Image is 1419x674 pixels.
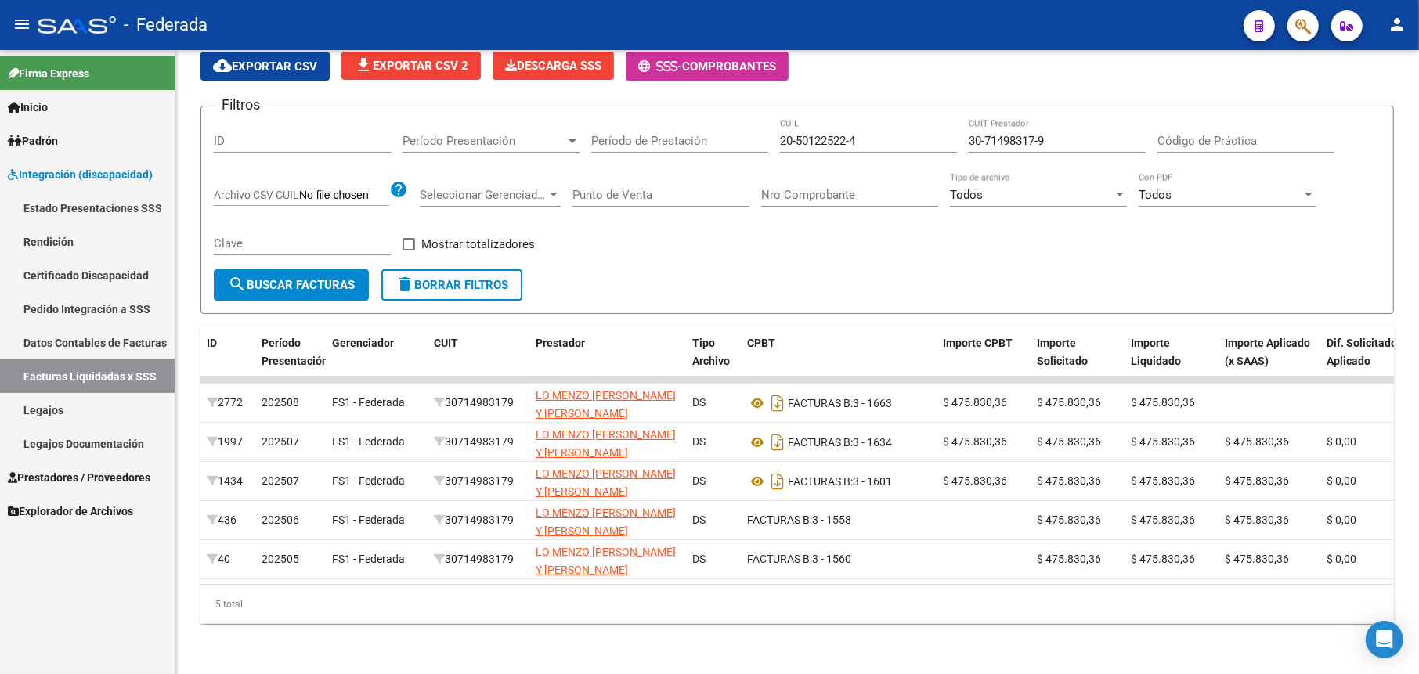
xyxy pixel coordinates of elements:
[1225,514,1289,526] span: $ 475.830,36
[228,278,355,292] span: Buscar Facturas
[626,52,789,81] button: -Comprobantes
[1225,435,1289,448] span: $ 475.830,36
[747,469,930,494] div: 3 - 1601
[434,550,523,568] div: 30714983179
[207,472,249,490] div: 1434
[262,553,299,565] span: 202505
[943,396,1007,409] span: $ 475.830,36
[262,435,299,448] span: 202507
[332,474,405,487] span: FS1 - Federada
[262,337,328,367] span: Período Presentación
[1225,474,1289,487] span: $ 475.830,36
[341,52,481,80] button: Exportar CSV 2
[213,59,317,74] span: Exportar CSV
[747,430,930,455] div: 3 - 1634
[1125,326,1219,395] datatable-header-cell: Importe Liquidado
[8,503,133,520] span: Explorador de Archivos
[228,275,247,294] mat-icon: search
[1327,553,1356,565] span: $ 0,00
[124,8,208,42] span: - Federada
[200,52,330,81] button: Exportar CSV
[1327,337,1404,367] span: Dif. Solicitado - Aplicado
[1366,621,1403,658] div: Open Intercom Messenger
[1388,15,1406,34] mat-icon: person
[420,188,547,202] span: Seleccionar Gerenciador
[214,269,369,301] button: Buscar Facturas
[788,475,853,488] span: FACTURAS B:
[421,235,535,254] span: Mostrar totalizadores
[943,474,1007,487] span: $ 475.830,36
[207,337,217,349] span: ID
[332,514,405,526] span: FS1 - Federada
[332,337,394,349] span: Gerenciador
[389,180,408,199] mat-icon: help
[529,326,686,395] datatable-header-cell: Prestador
[692,435,706,448] span: DS
[207,511,249,529] div: 436
[1037,435,1101,448] span: $ 475.830,36
[395,278,508,292] span: Borrar Filtros
[747,553,812,565] span: FACTURAS B:
[686,326,741,395] datatable-header-cell: Tipo Archivo
[767,391,788,416] i: Descargar documento
[13,15,31,34] mat-icon: menu
[214,94,268,116] h3: Filtros
[332,396,405,409] span: FS1 - Federada
[207,394,249,412] div: 2772
[1225,553,1289,565] span: $ 475.830,36
[1037,396,1101,409] span: $ 475.830,36
[214,189,299,201] span: Archivo CSV CUIL
[767,430,788,455] i: Descargar documento
[354,56,373,74] mat-icon: file_download
[434,433,523,451] div: 30714983179
[200,585,1394,624] div: 5 total
[950,188,983,202] span: Todos
[1327,514,1356,526] span: $ 0,00
[8,469,150,486] span: Prestadores / Proveedores
[692,337,730,367] span: Tipo Archivo
[1139,188,1172,202] span: Todos
[207,550,249,568] div: 40
[741,326,937,395] datatable-header-cell: CPBT
[332,435,405,448] span: FS1 - Federada
[381,269,522,301] button: Borrar Filtros
[747,514,812,526] span: FACTURAS B:
[1131,337,1181,367] span: Importe Liquidado
[747,391,930,416] div: 3 - 1663
[1037,553,1101,565] span: $ 475.830,36
[692,514,706,526] span: DS
[8,166,153,183] span: Integración (discapacidad)
[536,389,676,420] span: LO MENZO [PERSON_NAME] Y [PERSON_NAME]
[788,397,853,409] span: FACTURAS B:
[207,433,249,451] div: 1997
[943,337,1013,349] span: Importe CPBT
[505,59,601,73] span: Descarga SSS
[788,436,853,449] span: FACTURAS B:
[747,511,930,529] div: 3 - 1558
[1131,514,1195,526] span: $ 475.830,36
[395,275,414,294] mat-icon: delete
[682,59,776,74] span: Comprobantes
[434,511,523,529] div: 30714983179
[262,396,299,409] span: 202508
[1327,474,1356,487] span: $ 0,00
[493,52,614,81] app-download-masive: Descarga masiva de comprobantes (adjuntos)
[536,337,585,349] span: Prestador
[200,326,255,395] datatable-header-cell: ID
[8,99,48,116] span: Inicio
[692,396,706,409] span: DS
[747,337,775,349] span: CPBT
[354,59,468,73] span: Exportar CSV 2
[434,472,523,490] div: 30714983179
[692,553,706,565] span: DS
[1131,474,1195,487] span: $ 475.830,36
[1327,435,1356,448] span: $ 0,00
[255,326,326,395] datatable-header-cell: Período Presentación
[434,394,523,412] div: 30714983179
[747,550,930,568] div: 3 - 1560
[1131,396,1195,409] span: $ 475.830,36
[536,467,676,498] span: LO MENZO [PERSON_NAME] Y [PERSON_NAME]
[1037,474,1101,487] span: $ 475.830,36
[262,474,299,487] span: 202507
[937,326,1031,395] datatable-header-cell: Importe CPBT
